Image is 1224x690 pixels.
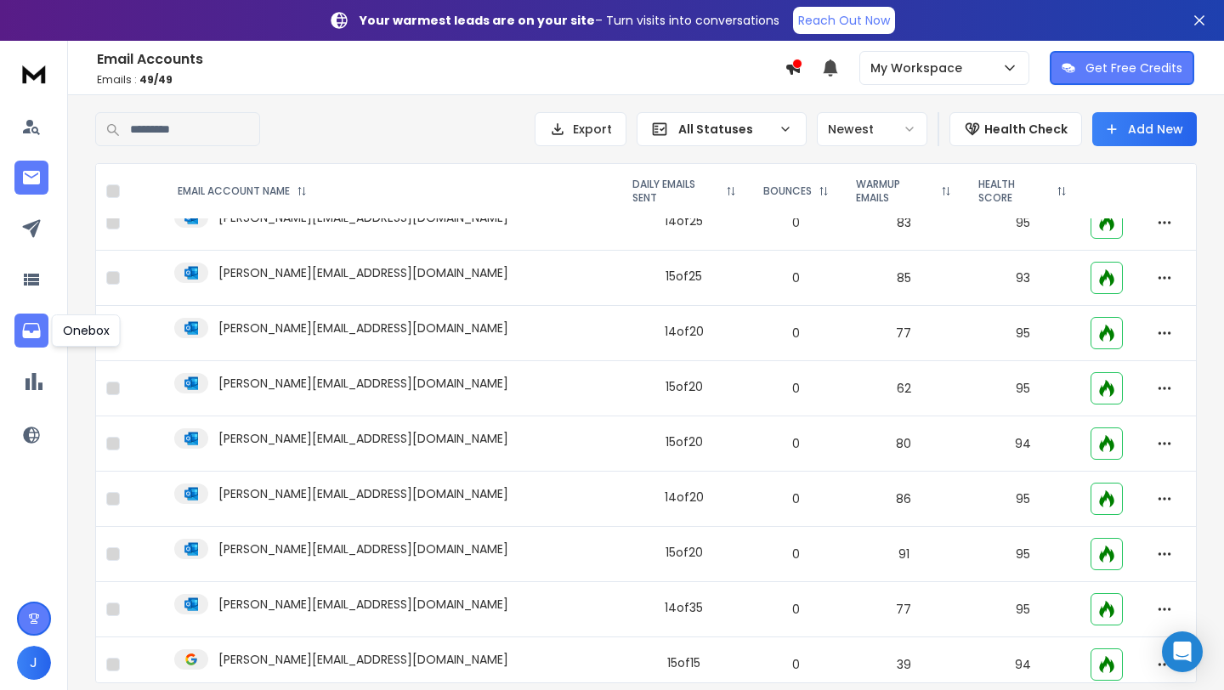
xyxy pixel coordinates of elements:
button: Export [535,112,626,146]
p: 0 [760,490,832,507]
div: 15 of 20 [666,433,703,450]
p: [PERSON_NAME][EMAIL_ADDRESS][DOMAIN_NAME] [218,430,508,447]
div: Open Intercom Messenger [1162,631,1203,672]
td: 95 [965,361,1080,416]
td: 95 [965,195,1080,251]
p: 0 [760,325,832,342]
p: 0 [760,435,832,452]
p: – Turn visits into conversations [360,12,779,29]
div: 14 of 25 [665,212,703,229]
td: 85 [842,251,965,306]
td: 93 [965,251,1080,306]
div: 15 of 15 [667,654,700,671]
div: Onebox [52,314,121,347]
h1: Email Accounts [97,49,785,70]
p: [PERSON_NAME][EMAIL_ADDRESS][DOMAIN_NAME] [218,540,508,557]
div: 15 of 25 [666,268,702,285]
img: logo [17,58,51,89]
td: 95 [965,527,1080,582]
button: J [17,646,51,680]
strong: Your warmest leads are on your site [360,12,595,29]
span: 49 / 49 [139,72,173,87]
p: My Workspace [870,59,969,76]
td: 91 [842,527,965,582]
p: [PERSON_NAME][EMAIL_ADDRESS][DOMAIN_NAME] [218,596,508,613]
td: 95 [965,306,1080,361]
td: 86 [842,472,965,527]
button: Get Free Credits [1050,51,1194,85]
div: 14 of 20 [665,323,704,340]
p: 0 [760,546,832,563]
td: 62 [842,361,965,416]
td: 77 [842,306,965,361]
button: Newest [817,112,927,146]
td: 83 [842,195,965,251]
div: 15 of 20 [666,378,703,395]
div: 14 of 35 [665,599,703,616]
p: Reach Out Now [798,12,890,29]
button: Health Check [949,112,1082,146]
div: EMAIL ACCOUNT NAME [178,184,307,198]
td: 95 [965,582,1080,637]
p: WARMUP EMAILS [856,178,934,205]
p: [PERSON_NAME][EMAIL_ADDRESS][DOMAIN_NAME] [218,264,508,281]
p: DAILY EMAILS SENT [632,178,720,205]
p: 0 [760,601,832,618]
p: 0 [760,269,832,286]
td: 94 [965,416,1080,472]
p: 0 [760,656,832,673]
p: [PERSON_NAME][EMAIL_ADDRESS][DOMAIN_NAME] [218,485,508,502]
p: [PERSON_NAME][EMAIL_ADDRESS][DOMAIN_NAME] [218,651,508,668]
a: Reach Out Now [793,7,895,34]
p: All Statuses [678,121,772,138]
p: Get Free Credits [1085,59,1182,76]
button: Add New [1092,112,1197,146]
p: Health Check [984,121,1068,138]
p: [PERSON_NAME][EMAIL_ADDRESS][DOMAIN_NAME] [218,320,508,337]
td: 95 [965,472,1080,527]
p: BOUNCES [763,184,812,198]
p: HEALTH SCORE [978,178,1050,205]
td: 80 [842,416,965,472]
div: 14 of 20 [665,489,704,506]
p: 0 [760,380,832,397]
td: 77 [842,582,965,637]
p: 0 [760,214,832,231]
div: 15 of 20 [666,544,703,561]
p: Emails : [97,73,785,87]
p: [PERSON_NAME][EMAIL_ADDRESS][DOMAIN_NAME] [218,375,508,392]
